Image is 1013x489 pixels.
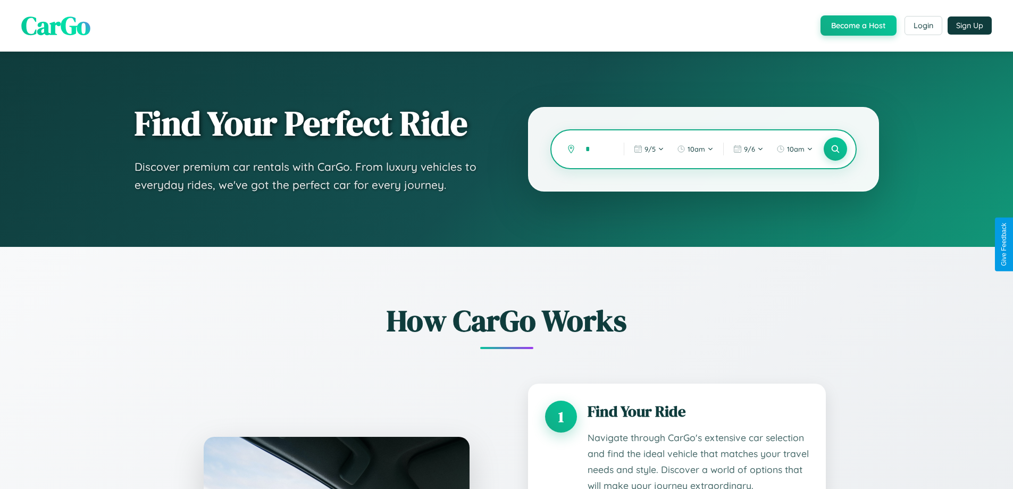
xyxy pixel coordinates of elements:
button: 10am [771,140,818,158]
button: 9/6 [728,140,769,158]
span: 9 / 6 [744,145,755,153]
span: 10am [688,145,705,153]
p: Discover premium car rentals with CarGo. From luxury vehicles to everyday rides, we've got the pe... [135,158,485,194]
h1: Find Your Perfect Ride [135,105,485,142]
div: 1 [545,401,577,433]
span: 10am [787,145,805,153]
button: Sign Up [948,16,992,35]
span: CarGo [21,8,90,43]
span: 9 / 5 [644,145,656,153]
button: Login [905,16,942,35]
h2: How CarGo Works [188,300,826,341]
button: 10am [672,140,719,158]
button: 9/5 [629,140,669,158]
div: Give Feedback [1000,223,1008,266]
button: Become a Host [821,15,897,36]
h3: Find Your Ride [588,401,809,422]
